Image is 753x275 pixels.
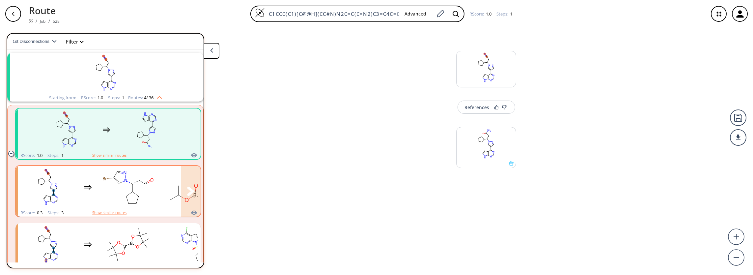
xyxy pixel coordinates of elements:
[60,152,64,158] span: 1
[164,167,224,208] svg: CC(C)OB1OC(C)(C)C(C)(C)O1
[265,11,399,17] input: Enter SMILES
[164,224,224,265] svg: O=S(=O)(c1ccccc1)n1ccc2c(Cl)ncnc21
[464,105,489,109] div: References
[458,101,515,114] button: References
[36,152,42,158] span: 1.0
[117,109,176,151] svg: NC(=O)C[C@H](C1CCCC1)n1cc(-c2ncnc3[nH]ccc23)cn1
[37,109,96,151] svg: N#CC[C@H](C1CCCC1)n1cc(-c2ncnc3[nH]ccc23)cn1
[92,210,126,216] button: Show similar routes
[20,53,191,94] svg: N#CC[C@H](C1CCCC1)n1cc(-c2ncnc3[nH]ccc23)cn1
[48,17,50,24] li: /
[121,95,124,101] span: 1
[98,224,158,265] svg: CC1(C)OB(B2OC(C)(C)C(C)(C)O2)OC1(C)C
[47,153,64,158] div: Steps :
[98,167,158,208] svg: O=CC[C@H](C1CCCC1)n1cc(Br)cn1
[457,127,516,161] svg: NC(=O)C[C@H](C1CCCC1)n1cc(-c2ncnc3[nH]ccc23)cn1
[457,51,516,85] svg: N#CC[C@H](C1CCCC1)n1cc(-c2ncnc3[nH]ccc23)cn1
[36,17,37,24] li: /
[60,210,64,216] span: 3
[18,224,77,265] svg: N#CC[C@H](C1CCCC1)n1cc(-c2ncnc3[nH]ccc23)cn1
[53,18,60,24] a: 628
[144,96,153,100] span: 4 / 36
[255,8,265,18] img: Logo Spaya
[485,11,491,17] span: 1.0
[92,152,126,158] button: Show similar routes
[509,11,513,17] span: 1
[20,153,42,158] div: RScore :
[97,95,103,101] span: 1.0
[13,34,62,49] button: 1st Disconnections
[13,39,52,44] span: 1st Disconnections
[18,167,77,208] svg: N#CC[C@H](C1CCCC1)n1cc(-c2ncnc3[nH]ccc23)cn1
[469,12,491,16] div: RScore :
[36,210,42,216] span: 0.3
[40,18,45,24] a: Job
[47,211,64,215] div: Steps :
[108,96,124,100] div: Steps :
[29,19,33,23] img: Spaya logo
[29,3,60,17] p: Route
[153,94,162,99] img: Up
[128,96,162,100] div: Routes:
[62,39,83,44] button: Filter
[81,96,103,100] div: RScore :
[49,96,76,100] div: Starting from:
[399,8,432,20] button: Advanced
[496,12,513,16] div: Steps :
